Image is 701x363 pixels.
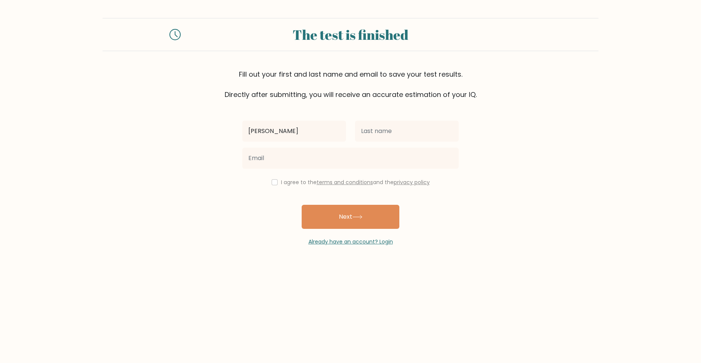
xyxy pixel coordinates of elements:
[308,238,393,245] a: Already have an account? Login
[190,24,511,45] div: The test is finished
[302,205,399,229] button: Next
[103,69,598,100] div: Fill out your first and last name and email to save your test results. Directly after submitting,...
[355,121,459,142] input: Last name
[281,178,430,186] label: I agree to the and the
[317,178,373,186] a: terms and conditions
[242,148,459,169] input: Email
[394,178,430,186] a: privacy policy
[242,121,346,142] input: First name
